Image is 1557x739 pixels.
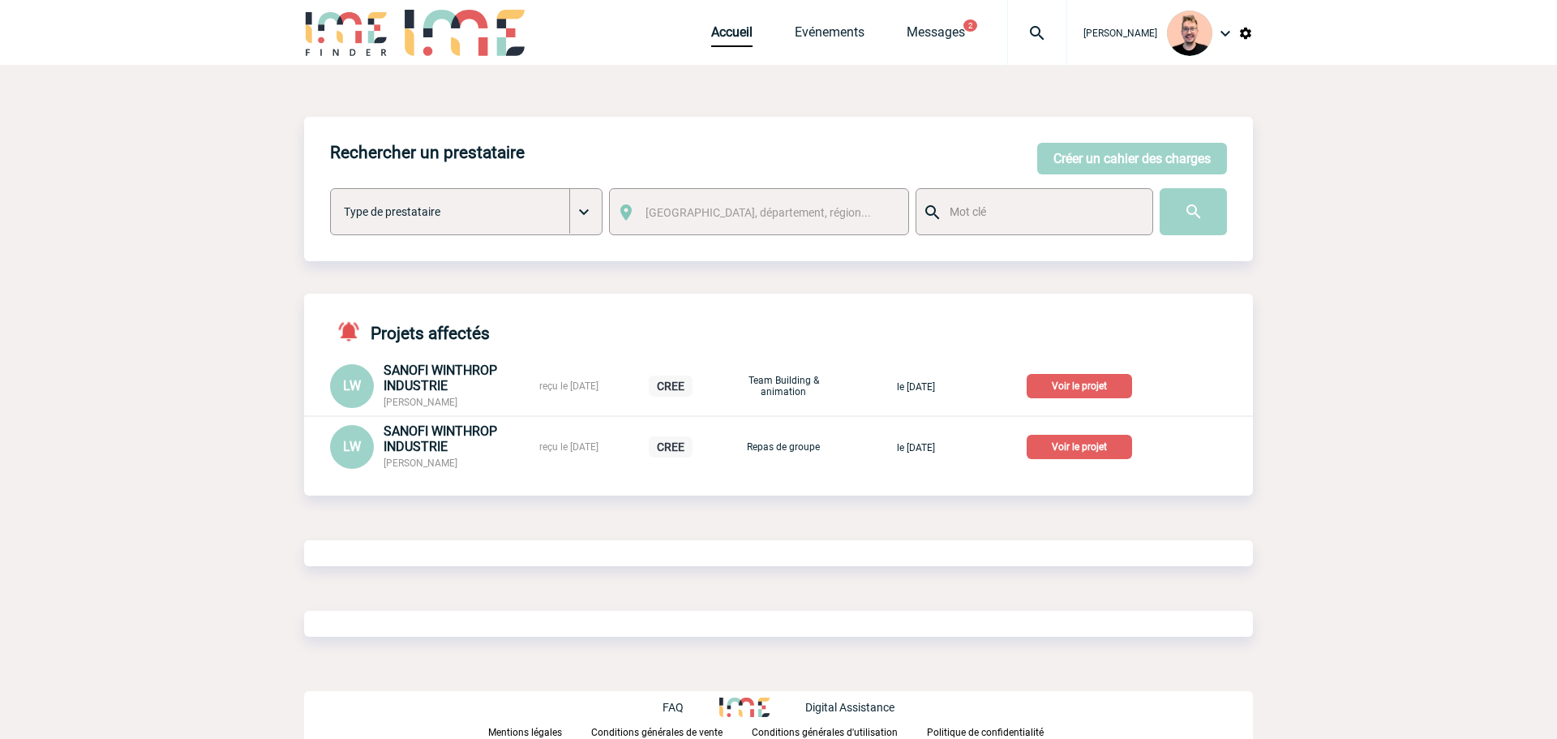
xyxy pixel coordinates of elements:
input: Submit [1160,188,1227,235]
span: reçu le [DATE] [539,441,598,453]
span: reçu le [DATE] [539,380,598,392]
p: Conditions générales de vente [591,727,723,738]
a: Voir le projet [1027,377,1139,393]
img: IME-Finder [304,10,388,56]
a: Conditions générales de vente [591,724,752,739]
span: LW [343,439,361,454]
span: [PERSON_NAME] [1083,28,1157,39]
p: Mentions légales [488,727,562,738]
img: 129741-1.png [1167,11,1212,56]
span: [PERSON_NAME] [384,397,457,408]
p: Team Building & animation [743,375,824,397]
a: Politique de confidentialité [927,724,1070,739]
a: Accueil [711,24,753,47]
span: [PERSON_NAME] [384,458,457,469]
span: SANOFI WINTHROP INDUSTRIE [384,423,497,454]
a: Messages [907,24,965,47]
input: Mot clé [946,201,1138,222]
span: LW [343,378,361,393]
a: Evénements [795,24,864,47]
span: le [DATE] [897,381,935,393]
h4: Rechercher un prestataire [330,143,525,162]
img: notifications-active-24-px-r.png [337,320,371,343]
span: le [DATE] [897,442,935,453]
span: [GEOGRAPHIC_DATA], département, région... [646,206,871,219]
a: Mentions légales [488,724,591,739]
p: Conditions générales d'utilisation [752,727,898,738]
p: Voir le projet [1027,374,1132,398]
p: Politique de confidentialité [927,727,1044,738]
p: CREE [649,376,693,397]
p: Voir le projet [1027,435,1132,459]
p: Repas de groupe [743,441,824,453]
a: Voir le projet [1027,438,1139,453]
img: http://www.idealmeetingsevents.fr/ [719,698,770,717]
p: Digital Assistance [805,701,894,714]
h4: Projets affectés [330,320,490,343]
a: FAQ [663,698,719,714]
p: CREE [649,436,693,458]
button: 2 [963,19,977,32]
span: SANOFI WINTHROP INDUSTRIE [384,363,497,393]
p: FAQ [663,701,684,714]
a: Conditions générales d'utilisation [752,724,927,739]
